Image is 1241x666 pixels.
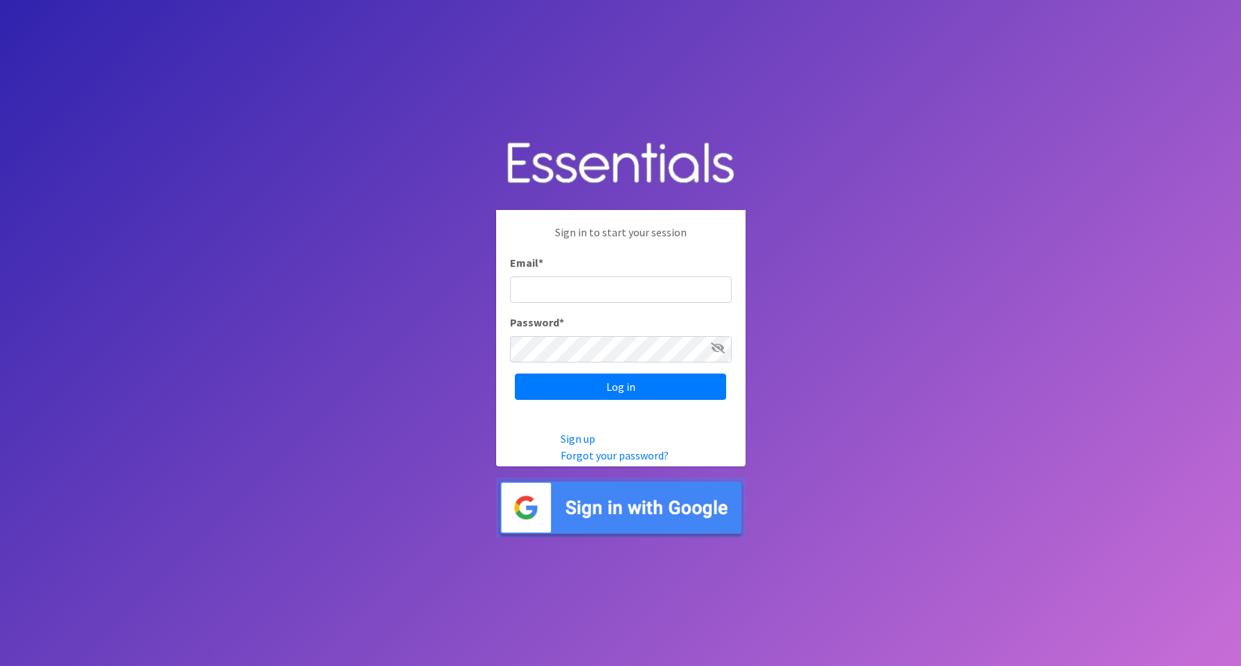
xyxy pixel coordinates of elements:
abbr: required [559,315,564,329]
img: Human Essentials [496,128,746,200]
a: Forgot your password? [561,448,669,462]
abbr: required [538,256,543,270]
label: Password [510,314,564,331]
a: Sign up [561,432,595,446]
p: Sign in to start your session [510,224,732,254]
label: Email [510,254,543,271]
input: Log in [515,374,726,400]
img: Sign in with Google [496,477,746,538]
